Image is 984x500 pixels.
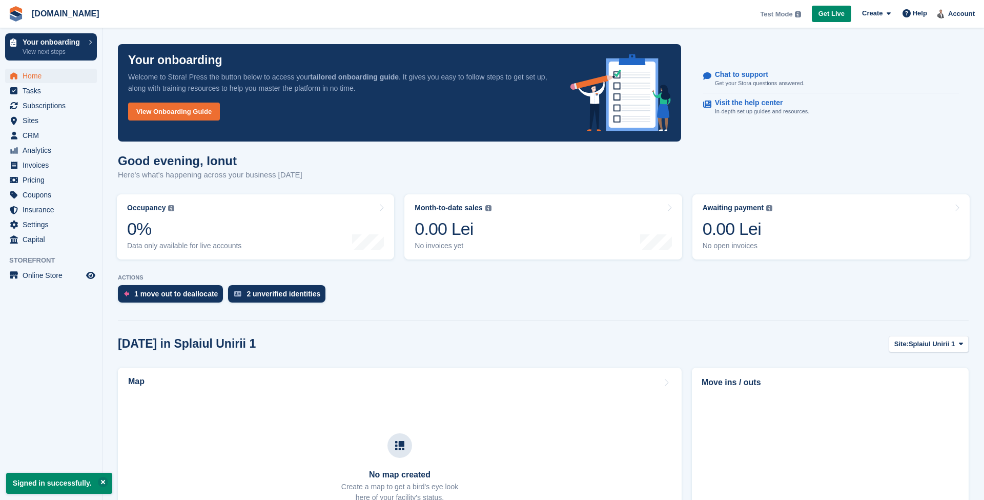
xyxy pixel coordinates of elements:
span: Get Live [818,9,845,19]
p: ACTIONS [118,274,969,281]
a: Month-to-date sales 0.00 Lei No invoices yet [404,194,682,259]
img: icon-info-grey-7440780725fd019a000dd9b08b2336e03edf1995a4989e88bcd33f0948082b44.svg [168,205,174,211]
span: Insurance [23,203,84,217]
span: Settings [23,217,84,232]
a: Your onboarding View next steps [5,33,97,61]
h2: Map [128,377,145,386]
a: 1 move out to deallocate [118,285,228,308]
span: Subscriptions [23,98,84,113]
a: menu [5,217,97,232]
span: Help [913,8,927,18]
img: Ionut Grigorescu [936,8,947,18]
span: Analytics [23,143,84,157]
span: Capital [23,232,84,247]
span: Home [23,69,84,83]
span: Splaiul Unirii 1 [909,339,955,349]
img: stora-icon-8386f47178a22dfd0bd8f6a31ec36ba5ce8667c1dd55bd0f319d3a0aa187defe.svg [8,6,24,22]
a: menu [5,158,97,172]
p: Chat to support [715,70,796,79]
p: Your onboarding [128,54,222,66]
a: Awaiting payment 0.00 Lei No open invoices [692,194,970,259]
p: View next steps [23,47,84,56]
span: Site: [894,339,909,349]
div: 0.00 Lei [415,218,491,239]
a: Visit the help center In-depth set up guides and resources. [703,93,959,121]
a: menu [5,173,97,187]
a: 2 unverified identities [228,285,331,308]
div: Awaiting payment [703,204,764,212]
p: Here's what's happening across your business [DATE] [118,169,302,181]
img: map-icn-33ee37083ee616e46c38cad1a60f524a97daa1e2b2c8c0bc3eb3415660979fc1.svg [395,441,404,450]
div: Data only available for live accounts [127,242,241,250]
span: Account [948,9,975,19]
a: menu [5,232,97,247]
a: menu [5,98,97,113]
div: Month-to-date sales [415,204,482,212]
a: menu [5,268,97,283]
h2: [DATE] in Splaiul Unirii 1 [118,337,256,351]
div: No open invoices [703,242,773,250]
p: Welcome to Stora! Press the button below to access your . It gives you easy to follow steps to ge... [128,71,554,94]
a: Preview store [85,269,97,282]
p: In-depth set up guides and resources. [715,107,810,116]
h2: Move ins / outs [702,376,959,389]
button: Site: Splaiul Unirii 1 [889,336,969,353]
a: menu [5,84,97,98]
span: Storefront [9,255,102,266]
img: onboarding-info-6c161a55d2c0e0a8cae90662b2fe09162a5109e8cc188191df67fb4f79e88e88.svg [570,54,671,131]
a: menu [5,113,97,128]
div: 1 move out to deallocate [134,290,218,298]
a: menu [5,69,97,83]
span: Invoices [23,158,84,172]
a: Get Live [812,6,851,23]
a: menu [5,128,97,143]
img: move_outs_to_deallocate_icon-f764333ba52eb49d3ac5e1228854f67142a1ed5810a6f6cc68b1a99e826820c5.svg [124,291,129,297]
div: 0% [127,218,241,239]
a: Occupancy 0% Data only available for live accounts [117,194,394,259]
span: Coupons [23,188,84,202]
a: Chat to support Get your Stora questions answered. [703,65,959,93]
span: Pricing [23,173,84,187]
p: Your onboarding [23,38,84,46]
img: icon-info-grey-7440780725fd019a000dd9b08b2336e03edf1995a4989e88bcd33f0948082b44.svg [795,11,801,17]
p: Get your Stora questions answered. [715,79,805,88]
div: 2 unverified identities [247,290,320,298]
h3: No map created [341,470,458,479]
div: Occupancy [127,204,166,212]
a: menu [5,143,97,157]
strong: tailored onboarding guide [310,73,399,81]
div: 0.00 Lei [703,218,773,239]
img: verify_identity-adf6edd0f0f0b5bbfe63781bf79b02c33cf7c696d77639b501bdc392416b5a36.svg [234,291,241,297]
h1: Good evening, Ionut [118,154,302,168]
span: Test Mode [760,9,792,19]
span: Tasks [23,84,84,98]
div: No invoices yet [415,242,491,250]
span: Online Store [23,268,84,283]
span: Create [862,8,883,18]
p: Visit the help center [715,98,802,107]
img: icon-info-grey-7440780725fd019a000dd9b08b2336e03edf1995a4989e88bcd33f0948082b44.svg [485,205,491,211]
p: Signed in successfully. [6,473,112,494]
a: menu [5,188,97,202]
img: icon-info-grey-7440780725fd019a000dd9b08b2336e03edf1995a4989e88bcd33f0948082b44.svg [766,205,772,211]
a: [DOMAIN_NAME] [28,5,104,22]
a: menu [5,203,97,217]
span: Sites [23,113,84,128]
a: View Onboarding Guide [128,103,220,121]
span: CRM [23,128,84,143]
